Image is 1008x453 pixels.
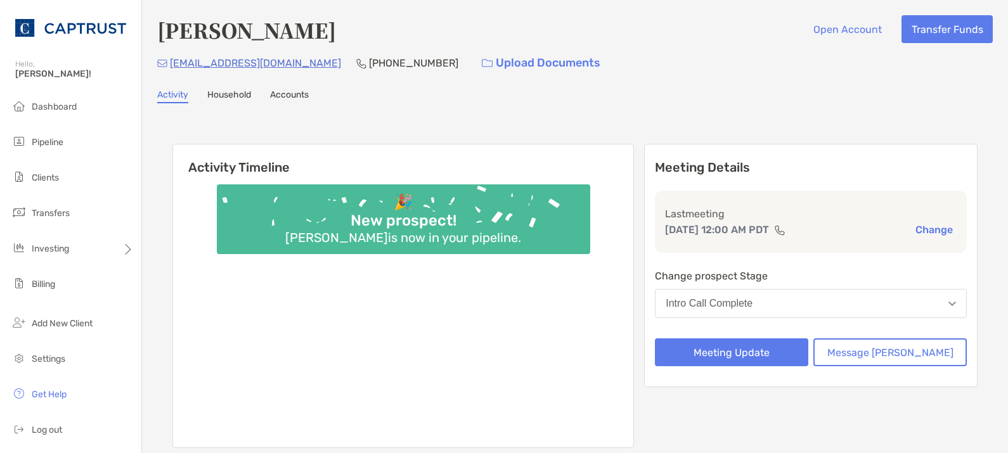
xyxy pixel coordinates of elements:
img: settings icon [11,350,27,366]
a: Upload Documents [474,49,609,77]
div: New prospect! [346,212,462,230]
h4: [PERSON_NAME] [157,15,336,44]
p: Change prospect Stage [655,268,967,284]
img: dashboard icon [11,98,27,113]
span: Log out [32,424,62,435]
span: Settings [32,354,65,364]
a: Activity [157,89,188,103]
button: Change [912,223,957,236]
a: Household [207,89,251,103]
img: get-help icon [11,386,27,401]
p: Meeting Details [655,160,967,175]
span: Add New Client [32,318,93,329]
span: Get Help [32,389,67,400]
p: [EMAIL_ADDRESS][DOMAIN_NAME] [170,55,341,71]
span: Investing [32,243,69,254]
img: Phone Icon [356,58,366,68]
img: transfers icon [11,205,27,220]
button: Meeting Update [655,338,808,366]
p: [DATE] 12:00 AM PDT [665,222,769,238]
span: Clients [32,172,59,183]
span: Dashboard [32,101,77,112]
div: 🎉 [389,193,418,212]
div: Intro Call Complete [666,298,753,309]
img: CAPTRUST Logo [15,5,126,51]
img: add_new_client icon [11,315,27,330]
img: Open dropdown arrow [948,302,956,306]
button: Intro Call Complete [655,289,967,318]
div: [PERSON_NAME] is now in your pipeline. [280,230,526,245]
h6: Activity Timeline [173,144,633,175]
button: Transfer Funds [901,15,993,43]
img: pipeline icon [11,134,27,149]
img: logout icon [11,421,27,437]
img: communication type [774,225,785,235]
img: investing icon [11,240,27,255]
span: Billing [32,279,55,290]
img: clients icon [11,169,27,184]
img: button icon [482,59,493,68]
span: Transfers [32,208,70,219]
span: Pipeline [32,137,63,148]
span: [PERSON_NAME]! [15,68,134,79]
img: billing icon [11,276,27,291]
img: Email Icon [157,60,167,67]
button: Open Account [803,15,891,43]
a: Accounts [270,89,309,103]
button: Message [PERSON_NAME] [813,338,967,366]
p: Last meeting [665,206,957,222]
img: Confetti [217,184,590,243]
p: [PHONE_NUMBER] [369,55,458,71]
